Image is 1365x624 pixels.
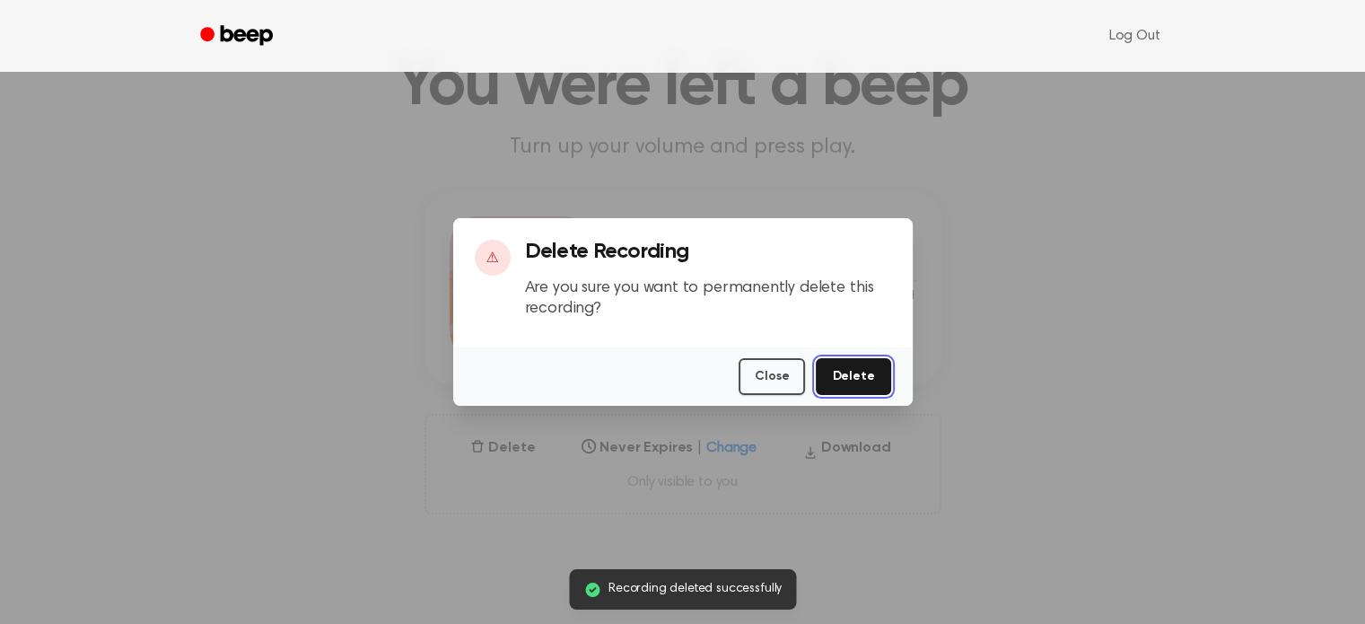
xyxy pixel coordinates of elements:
button: Close [739,358,805,395]
a: Beep [188,19,289,54]
h3: Delete Recording [525,240,891,264]
div: ⚠ [475,240,511,276]
button: Delete [816,358,890,395]
a: Log Out [1091,14,1178,57]
span: Recording deleted successfully [608,580,782,599]
p: Are you sure you want to permanently delete this recording? [525,278,891,319]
